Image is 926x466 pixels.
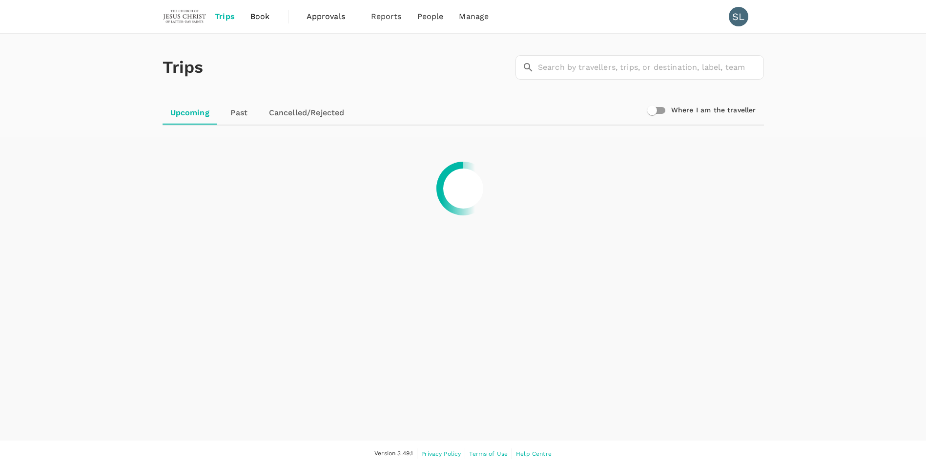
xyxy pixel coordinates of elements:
[421,448,461,459] a: Privacy Policy
[421,450,461,457] span: Privacy Policy
[163,101,217,125] a: Upcoming
[261,101,352,125] a: Cancelled/Rejected
[374,449,413,459] span: Version 3.49.1
[371,11,402,22] span: Reports
[516,448,552,459] a: Help Centre
[469,450,508,457] span: Terms of Use
[469,448,508,459] a: Terms of Use
[671,105,756,116] h6: Where I am the traveller
[729,7,748,26] div: SL
[163,6,207,27] img: The Malaysian Church of Jesus Christ of Latter-day Saints
[217,101,261,125] a: Past
[417,11,444,22] span: People
[516,450,552,457] span: Help Centre
[538,55,764,80] input: Search by travellers, trips, or destination, label, team
[163,34,204,101] h1: Trips
[250,11,270,22] span: Book
[307,11,355,22] span: Approvals
[459,11,489,22] span: Manage
[215,11,235,22] span: Trips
